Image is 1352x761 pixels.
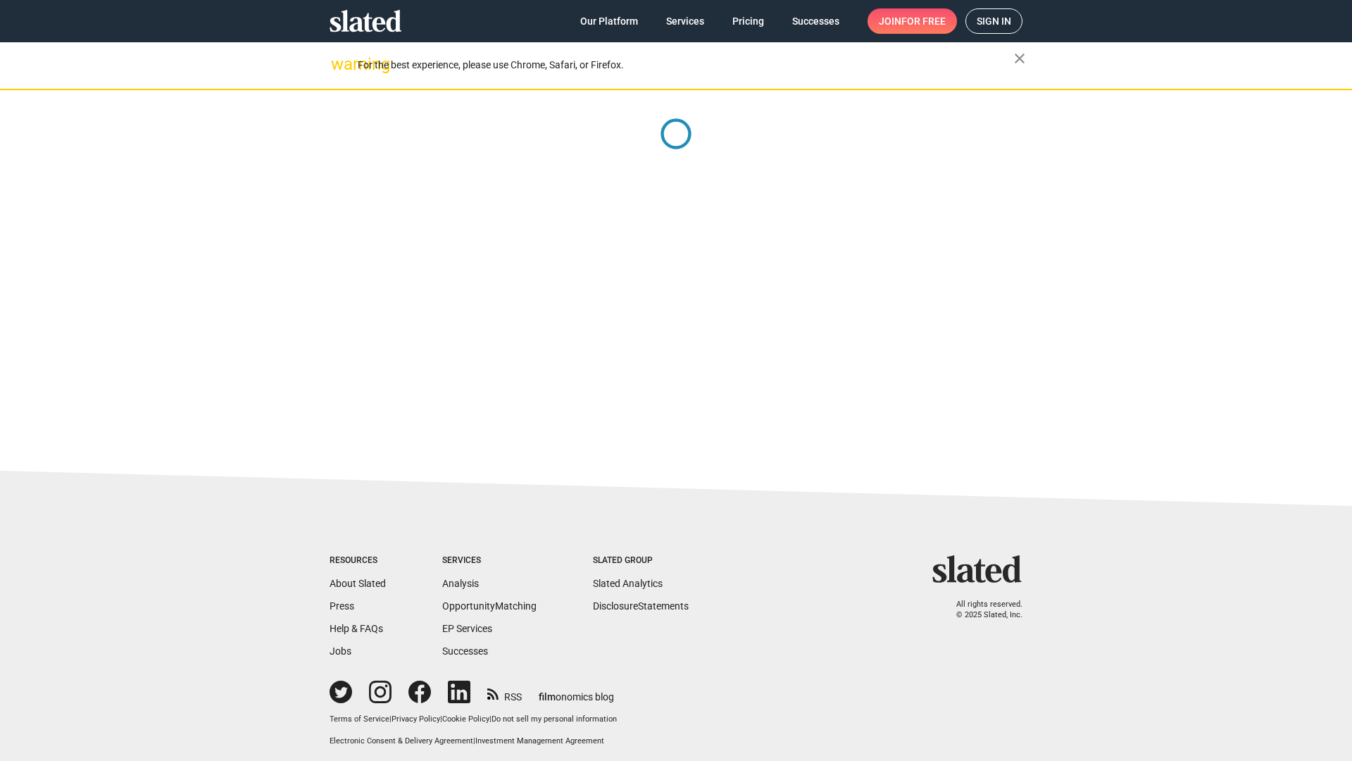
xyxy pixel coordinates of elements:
[868,8,957,34] a: Joinfor free
[977,9,1011,33] span: Sign in
[655,8,715,34] a: Services
[330,555,386,567] div: Resources
[442,623,492,634] a: EP Services
[487,682,522,704] a: RSS
[965,8,1022,34] a: Sign in
[442,714,489,724] a: Cookie Policy
[593,578,663,589] a: Slated Analytics
[1011,50,1028,67] mat-icon: close
[330,600,354,612] a: Press
[732,8,764,34] span: Pricing
[492,714,617,725] button: Do not sell my personal information
[330,623,383,634] a: Help & FAQs
[792,8,839,34] span: Successes
[539,691,556,703] span: film
[475,736,604,745] a: Investment Management Agreement
[442,600,537,612] a: OpportunityMatching
[941,600,1022,620] p: All rights reserved. © 2025 Slated, Inc.
[781,8,851,34] a: Successes
[721,8,775,34] a: Pricing
[879,8,946,34] span: Join
[593,600,689,612] a: DisclosureStatements
[330,714,389,724] a: Terms of Service
[330,645,351,657] a: Jobs
[901,8,946,34] span: for free
[442,578,479,589] a: Analysis
[489,714,492,724] span: |
[392,714,440,724] a: Privacy Policy
[442,645,488,657] a: Successes
[440,714,442,724] span: |
[539,679,614,704] a: filmonomics blog
[569,8,649,34] a: Our Platform
[580,8,638,34] span: Our Platform
[442,555,537,567] div: Services
[389,714,392,724] span: |
[358,56,1014,75] div: For the best experience, please use Chrome, Safari, or Firefox.
[330,578,386,589] a: About Slated
[473,736,475,745] span: |
[593,555,689,567] div: Slated Group
[330,736,473,745] a: Electronic Consent & Delivery Agreement
[666,8,704,34] span: Services
[331,56,348,73] mat-icon: warning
